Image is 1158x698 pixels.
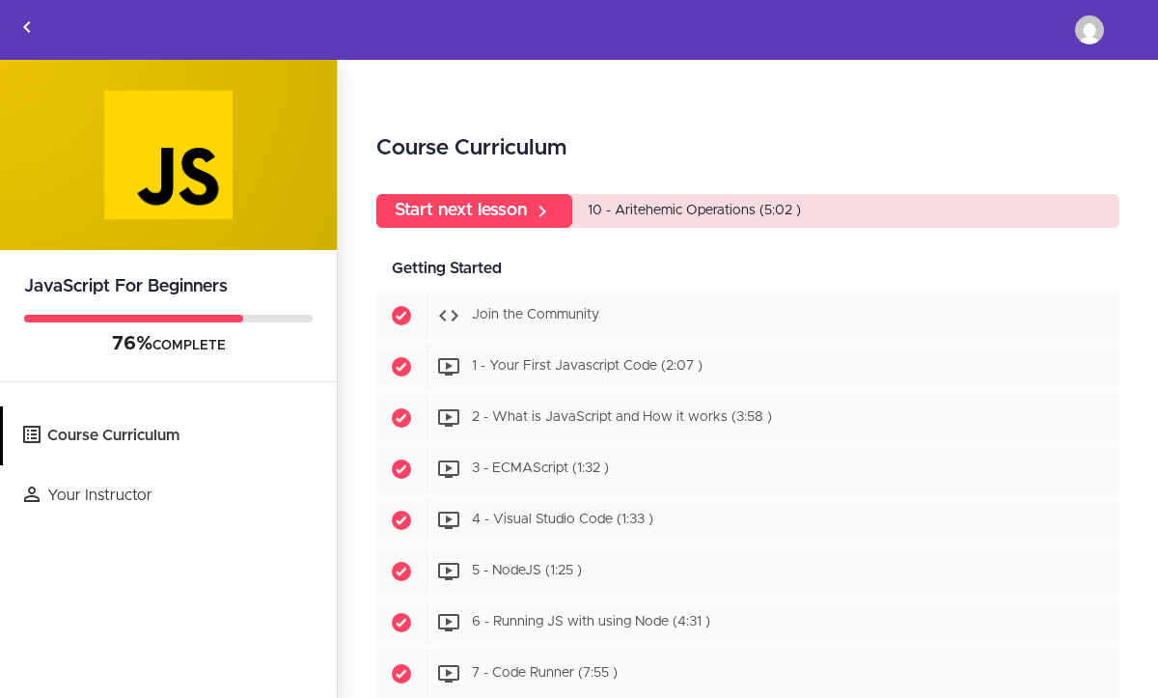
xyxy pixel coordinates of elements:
[472,360,703,374] span: 1 - Your First Javascript Code (2:07 )
[472,309,599,322] span: Join the Community
[376,495,427,545] span: Completed item
[3,406,337,465] a: Course Curriculum
[376,546,1119,597] a: Completed item 5 - NodeJS (1:25 )
[376,444,427,494] span: Completed item
[472,667,618,681] span: 7 - Code Runner (7:55 )
[472,565,582,578] span: 5 - NodeJS (1:25 )
[376,291,1119,341] a: Completed item Join the Community
[376,546,427,597] span: Completed item
[376,194,572,228] a: Start next lesson
[3,466,337,525] a: Your Instructor
[472,514,653,527] span: 4 - Visual Studio Code (1:33 )
[588,204,801,217] span: 10 - Aritehemic Operations (5:02 )
[376,291,427,341] span: Completed item
[376,132,1119,165] h2: Course Curriculum
[472,411,772,425] span: 2 - What is JavaScript and How it works (3:58 )
[376,495,1119,545] a: Completed item 4 - Visual Studio Code (1:33 )
[112,334,152,353] span: 76%
[472,462,609,476] span: 3 - ECMAScript (1:32 )
[376,598,427,648] span: Completed item
[1075,15,1104,44] img: ibn.de.salaam@gmail.com
[24,332,313,357] div: COMPLETE
[376,393,1119,443] a: Completed item 2 - What is JavaScript and How it works (3:58 )
[472,616,710,629] span: 6 - Running JS with using Node (4:31 )
[376,598,1119,648] a: Completed item 6 - Running JS with using Node (4:31 )
[1,1,53,59] a: Back to courses
[376,342,427,392] span: Completed item
[376,444,1119,494] a: Completed item 3 - ECMAScript (1:32 )
[376,342,1119,392] a: Completed item 1 - Your First Javascript Code (2:07 )
[376,393,427,443] span: Completed item
[376,247,1119,291] div: Getting Started
[15,15,39,39] svg: Back to courses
